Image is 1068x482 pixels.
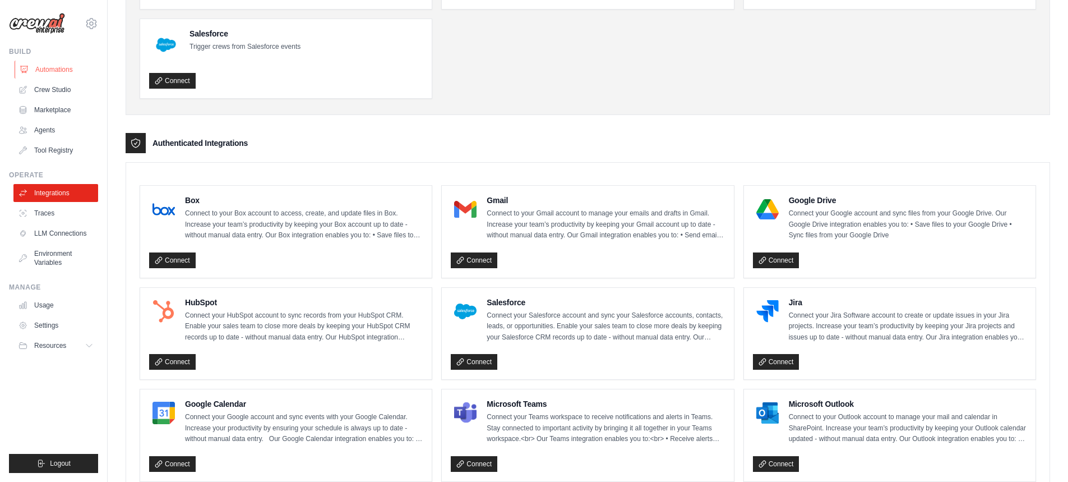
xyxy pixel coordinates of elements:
[50,459,71,468] span: Logout
[152,402,175,424] img: Google Calendar Logo
[756,198,779,221] img: Google Drive Logo
[454,198,477,221] img: Gmail Logo
[753,253,799,268] a: Connect
[15,61,99,79] a: Automations
[149,253,196,268] a: Connect
[13,296,98,314] a: Usage
[789,208,1027,241] p: Connect your Google account and sync files from your Google Drive. Our Google Drive integration e...
[487,208,724,241] p: Connect to your Gmail account to manage your emails and drafts in Gmail. Increase your team’s pro...
[753,456,799,472] a: Connect
[185,297,423,308] h4: HubSpot
[789,297,1027,308] h4: Jira
[152,31,179,58] img: Salesforce Logo
[13,121,98,139] a: Agents
[789,398,1027,410] h4: Microsoft Outlook
[149,456,196,472] a: Connect
[451,253,497,268] a: Connect
[756,402,779,424] img: Microsoft Outlook Logo
[185,208,423,241] p: Connect to your Box account to access, create, and update files in Box. Increase your team’s prod...
[13,316,98,334] a: Settings
[149,354,196,370] a: Connect
[753,354,799,370] a: Connect
[454,300,477,323] img: Salesforce Logo
[1012,428,1068,482] iframe: Chat Widget
[185,195,423,206] h4: Box
[454,402,477,424] img: Microsoft Teams Logo
[487,195,724,206] h4: Gmail
[152,300,175,323] img: HubSpot Logo
[13,101,98,119] a: Marketplace
[149,73,196,89] a: Connect
[487,412,724,445] p: Connect your Teams workspace to receive notifications and alerts in Teams. Stay connected to impo...
[9,47,98,56] div: Build
[13,141,98,159] a: Tool Registry
[487,310,724,343] p: Connect your Salesforce account and sync your Salesforce accounts, contacts, leads, or opportunit...
[487,297,724,308] h4: Salesforce
[756,300,779,323] img: Jira Logo
[13,245,98,272] a: Environment Variables
[9,171,98,180] div: Operate
[189,28,300,39] h4: Salesforce
[789,195,1027,206] h4: Google Drive
[34,341,66,350] span: Resources
[185,398,423,410] h4: Google Calendar
[13,184,98,202] a: Integrations
[13,224,98,242] a: LLM Connections
[13,81,98,99] a: Crew Studio
[13,337,98,355] button: Resources
[152,137,248,149] h3: Authenticated Integrations
[189,42,300,53] p: Trigger crews from Salesforce events
[9,13,65,34] img: Logo
[451,456,497,472] a: Connect
[152,198,175,221] img: Box Logo
[487,398,724,410] h4: Microsoft Teams
[13,204,98,222] a: Traces
[789,310,1027,343] p: Connect your Jira Software account to create or update issues in your Jira projects. Increase you...
[451,354,497,370] a: Connect
[9,283,98,292] div: Manage
[9,454,98,473] button: Logout
[185,310,423,343] p: Connect your HubSpot account to sync records from your HubSpot CRM. Enable your sales team to clo...
[185,412,423,445] p: Connect your Google account and sync events with your Google Calendar. Increase your productivity...
[789,412,1027,445] p: Connect to your Outlook account to manage your mail and calendar in SharePoint. Increase your tea...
